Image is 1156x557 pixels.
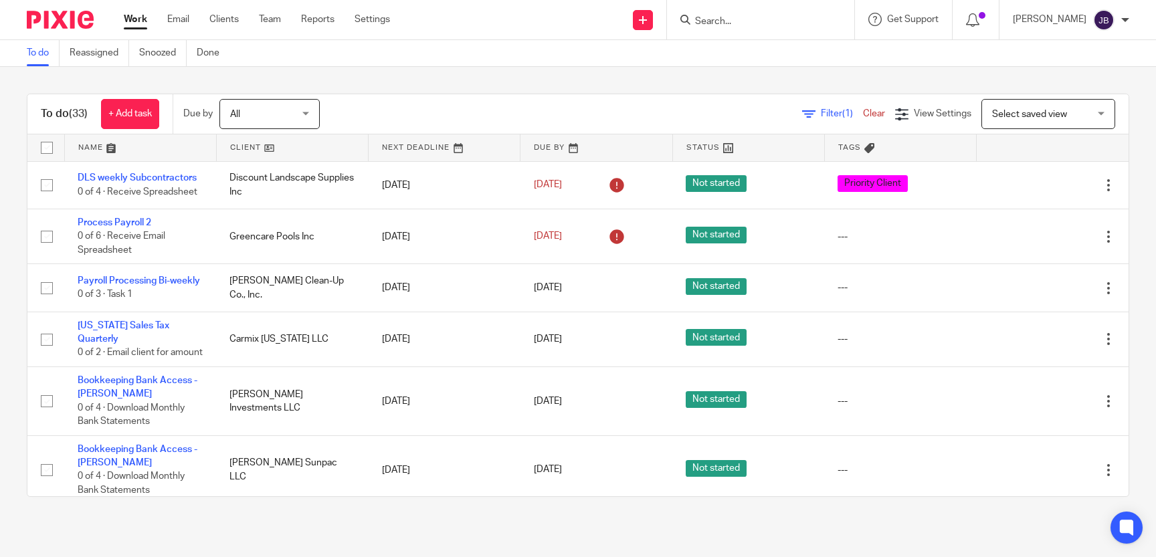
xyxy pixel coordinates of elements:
td: [DATE] [369,209,520,263]
span: Not started [686,175,747,192]
div: --- [838,281,963,294]
a: To do [27,40,60,66]
span: Not started [686,391,747,408]
a: Bookkeeping Bank Access - [PERSON_NAME] [78,376,197,399]
span: [DATE] [534,397,562,406]
span: [DATE] [534,465,562,475]
span: Get Support [887,15,939,24]
a: Reports [301,13,334,26]
span: 0 of 4 · Download Monthly Bank Statements [78,472,185,495]
td: Carmix [US_STATE] LLC [216,312,368,366]
div: --- [838,395,963,408]
span: Not started [686,227,747,243]
a: Payroll Processing Bi-weekly [78,276,200,286]
a: Reassigned [70,40,129,66]
span: (33) [69,108,88,119]
img: Pixie [27,11,94,29]
span: Tags [838,144,861,151]
td: [PERSON_NAME] Sunpac LLC [216,435,368,504]
td: [DATE] [369,264,520,312]
a: Team [259,13,281,26]
span: Filter [821,109,863,118]
span: [DATE] [534,181,562,190]
h1: To do [41,107,88,121]
td: [DATE] [369,435,520,504]
span: 0 of 4 · Receive Spreadsheet [78,187,197,197]
span: Not started [686,460,747,477]
td: [DATE] [369,161,520,209]
a: [US_STATE] Sales Tax Quarterly [78,321,169,344]
span: 0 of 4 · Download Monthly Bank Statements [78,403,185,427]
td: [DATE] [369,367,520,436]
td: Discount Landscape Supplies Inc [216,161,368,209]
span: 0 of 6 · Receive Email Spreadsheet [78,232,165,255]
a: Bookkeeping Bank Access - [PERSON_NAME] [78,445,197,467]
a: Clients [209,13,239,26]
a: DLS weekly Subcontractors [78,173,197,183]
span: 0 of 2 · Email client for amount [78,348,203,358]
span: 0 of 3 · Task 1 [78,290,132,300]
img: svg%3E [1093,9,1115,31]
span: [DATE] [534,284,562,293]
p: [PERSON_NAME] [1013,13,1086,26]
span: View Settings [914,109,971,118]
td: Greencare Pools Inc [216,209,368,263]
td: [DATE] [369,312,520,366]
span: Select saved view [992,110,1067,119]
span: [DATE] [534,334,562,344]
input: Search [694,16,814,28]
div: --- [838,332,963,346]
a: Clear [863,109,885,118]
a: Email [167,13,189,26]
div: --- [838,463,963,477]
span: Not started [686,278,747,295]
td: [PERSON_NAME] Clean-Up Co., Inc. [216,264,368,312]
a: Process Payroll 2 [78,218,151,227]
a: Snoozed [139,40,187,66]
span: [DATE] [534,231,562,241]
span: Priority Client [838,175,908,192]
p: Due by [183,107,213,120]
a: Settings [355,13,390,26]
a: Work [124,13,147,26]
span: All [230,110,240,119]
a: + Add task [101,99,159,129]
a: Done [197,40,229,66]
span: Not started [686,329,747,346]
td: [PERSON_NAME] Investments LLC [216,367,368,436]
span: (1) [842,109,853,118]
div: --- [838,230,963,243]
